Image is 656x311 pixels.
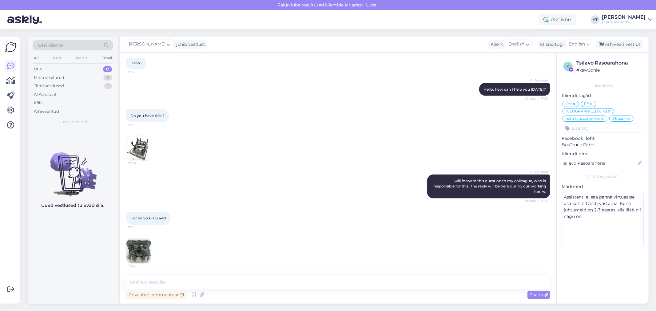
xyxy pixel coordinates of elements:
span: [PERSON_NAME] [129,41,165,48]
span: English [508,41,524,48]
span: [GEOGRAPHIC_DATA] [566,109,607,113]
div: Klienditugi [538,41,564,48]
span: AI Assistent [525,78,548,83]
textarea: Assistenti ei saa panna virtuaalse osa kohta teisiti vastama. Kuna juhtumeid on 2-3 aastas, siis ... [562,192,644,247]
div: BusTruckParts [602,20,646,25]
input: Lisa nimi [562,160,637,167]
div: [PERSON_NAME] [602,15,646,20]
div: Socials [74,54,89,62]
div: Minu vestlused [34,75,64,81]
div: Email [100,54,113,62]
div: 6 [103,75,112,81]
span: 17:21 [128,225,151,230]
span: Uued vestlused [59,119,87,125]
span: Hello, how can I help you [DATE]? [483,87,546,92]
div: Kliendi info [562,83,644,89]
p: Kliendi tag'id [562,93,644,99]
div: Privaatne kommentaar [126,291,186,299]
div: 1 [104,83,112,89]
span: Ost [566,102,572,106]
span: Saada [530,292,548,297]
span: k [567,64,570,69]
div: # ksw0dnie [576,67,642,73]
div: Kõik [34,100,43,106]
span: English [569,41,585,48]
div: Tiimi vestlused [34,83,64,89]
div: juhib vestlust [174,41,205,48]
div: Tsilavo Rasoarahona [576,59,642,67]
span: Nähtud ✓ 17:20 [524,199,548,203]
p: BusTruck Parts [562,142,644,148]
p: Facebooki leht [562,135,644,142]
span: For volvo FH13.440 [130,216,166,221]
img: No chats [28,141,118,197]
div: Arhiveeritud [34,108,59,115]
span: AI Assistent [525,170,548,174]
div: Aktiivne [539,14,576,25]
span: Otsi kliente [38,42,63,49]
span: 17:20 [128,70,151,74]
span: Luba [364,2,379,8]
span: 17:22 [128,264,151,268]
div: Klient [488,41,503,48]
span: 17:20 [128,161,151,166]
p: Kliendi nimi [562,151,644,157]
input: Lisa tag [562,124,644,133]
div: Uus [34,66,42,72]
img: Attachment [126,239,151,263]
a: [PERSON_NAME]BusTruckParts [602,15,652,25]
span: FB [584,102,589,106]
span: S6 back [612,117,626,120]
span: Nähtud ✓ 17:20 [524,96,548,101]
div: Arhiveeri vestlus [596,40,643,49]
span: I will forward this question to my colleague, who is responsible for this. The reply will be here... [433,179,547,194]
div: Web [51,54,62,62]
p: Uued vestlused tulevad siia. [42,202,105,209]
p: Märkmed [562,183,644,190]
span: 17:20 [128,123,151,127]
img: Askly Logo [5,41,17,53]
img: Attachment [126,136,151,161]
div: All [33,54,40,62]
span: Hello [130,61,140,65]
div: AT [591,15,599,24]
span: Do you have this ? [130,113,165,118]
span: ostu täpsustamine [566,117,600,120]
div: 0 [103,66,112,72]
div: AI Assistent [34,92,57,98]
div: [PERSON_NAME] [562,174,644,180]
